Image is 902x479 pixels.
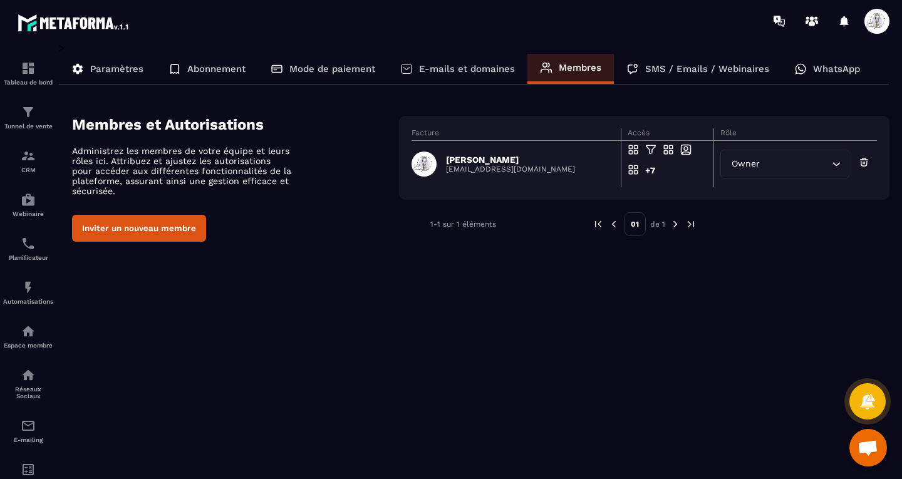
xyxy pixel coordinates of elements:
[3,270,53,314] a: automationsautomationsAutomatisations
[18,11,130,34] img: logo
[3,51,53,95] a: formationformationTableau de bord
[3,254,53,261] p: Planificateur
[21,368,36,383] img: social-network
[21,280,36,295] img: automations
[3,314,53,358] a: automationsautomationsEspace membre
[685,219,697,230] img: next
[650,219,665,229] p: de 1
[624,212,646,236] p: 01
[90,63,143,75] p: Paramètres
[3,210,53,217] p: Webinaire
[430,220,496,229] p: 1-1 sur 1 éléments
[645,63,769,75] p: SMS / Emails / Webinaires
[3,95,53,139] a: formationformationTunnel de vente
[21,192,36,207] img: automations
[3,183,53,227] a: automationsautomationsWebinaire
[3,79,53,86] p: Tableau de bord
[3,227,53,270] a: schedulerschedulerPlanificateur
[446,165,575,173] p: [EMAIL_ADDRESS][DOMAIN_NAME]
[419,63,515,75] p: E-mails et domaines
[21,324,36,339] img: automations
[412,128,621,141] th: Facture
[72,215,206,242] button: Inviter un nouveau membre
[670,219,681,230] img: next
[645,164,656,184] div: +7
[559,62,601,73] p: Membres
[21,148,36,163] img: formation
[849,429,887,466] a: Ouvrir le chat
[21,418,36,433] img: email
[3,298,53,305] p: Automatisations
[3,386,53,399] p: Réseaux Sociaux
[21,236,36,251] img: scheduler
[3,123,53,130] p: Tunnel de vente
[187,63,246,75] p: Abonnement
[3,342,53,349] p: Espace membre
[59,42,889,260] div: >
[446,155,575,165] p: [PERSON_NAME]
[728,157,762,171] span: Owner
[621,128,714,141] th: Accès
[593,219,604,230] img: prev
[3,409,53,453] a: emailemailE-mailing
[813,63,860,75] p: WhatsApp
[3,167,53,173] p: CRM
[289,63,375,75] p: Mode de paiement
[21,105,36,120] img: formation
[72,146,291,196] p: Administrez les membres de votre équipe et leurs rôles ici. Attribuez et ajustez les autorisation...
[72,116,399,133] h4: Membres et Autorisations
[21,462,36,477] img: accountant
[720,150,849,178] div: Search for option
[21,61,36,76] img: formation
[762,157,828,171] input: Search for option
[3,436,53,443] p: E-mailing
[714,128,877,141] th: Rôle
[3,358,53,409] a: social-networksocial-networkRéseaux Sociaux
[3,139,53,183] a: formationformationCRM
[608,219,619,230] img: prev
